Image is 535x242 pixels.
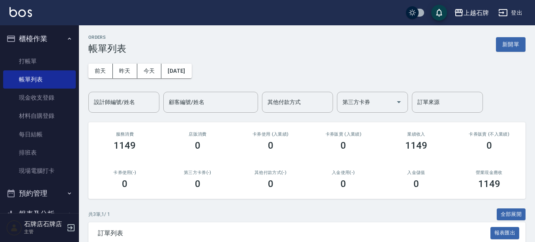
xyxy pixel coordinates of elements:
button: Open [393,96,405,108]
h3: 0 [195,178,200,189]
button: [DATE] [161,64,191,78]
p: 主管 [24,228,64,235]
a: 新開單 [496,40,526,48]
a: 排班表 [3,144,76,162]
h3: 1149 [478,178,500,189]
a: 材料自購登錄 [3,107,76,125]
h2: 卡券使用(-) [98,170,152,175]
button: 新開單 [496,37,526,52]
h2: ORDERS [88,35,126,40]
p: 共 3 筆, 1 / 1 [88,211,110,218]
h3: 0 [340,178,346,189]
button: 櫃檯作業 [3,28,76,49]
button: 前天 [88,64,113,78]
h3: 0 [413,178,419,189]
h3: 0 [122,178,127,189]
img: Person [6,220,22,236]
a: 現金收支登錄 [3,89,76,107]
div: 上越石牌 [464,8,489,18]
button: 報表匯出 [490,227,520,239]
h3: 1149 [114,140,136,151]
h3: 0 [268,178,273,189]
h5: 石牌店石牌店 [24,220,64,228]
h3: 0 [486,140,492,151]
h3: 0 [268,140,273,151]
button: save [431,5,447,21]
span: 訂單列表 [98,229,490,237]
h2: 業績收入 [389,132,443,137]
h2: 店販消費 [171,132,225,137]
h2: 入金使用(-) [316,170,370,175]
a: 報表匯出 [490,229,520,236]
button: 今天 [137,64,162,78]
button: 報表及分析 [3,204,76,224]
button: 上越石牌 [451,5,492,21]
h2: 卡券販賣 (不入業績) [462,132,516,137]
h2: 入金儲值 [389,170,443,175]
h2: 其他付款方式(-) [243,170,297,175]
h3: 1149 [405,140,427,151]
h2: 卡券使用 (入業績) [243,132,297,137]
h2: 卡券販賣 (入業績) [316,132,370,137]
h3: 服務消費 [98,132,152,137]
h3: 帳單列表 [88,43,126,54]
button: 預約管理 [3,183,76,204]
button: 昨天 [113,64,137,78]
h3: 0 [340,140,346,151]
a: 帳單列表 [3,70,76,89]
h2: 營業現金應收 [462,170,516,175]
h2: 第三方卡券(-) [171,170,225,175]
a: 打帳單 [3,52,76,70]
a: 現場電腦打卡 [3,162,76,180]
h3: 0 [195,140,200,151]
img: Logo [9,7,32,17]
button: 全部展開 [497,208,526,221]
a: 每日結帳 [3,125,76,144]
button: 登出 [495,6,526,20]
